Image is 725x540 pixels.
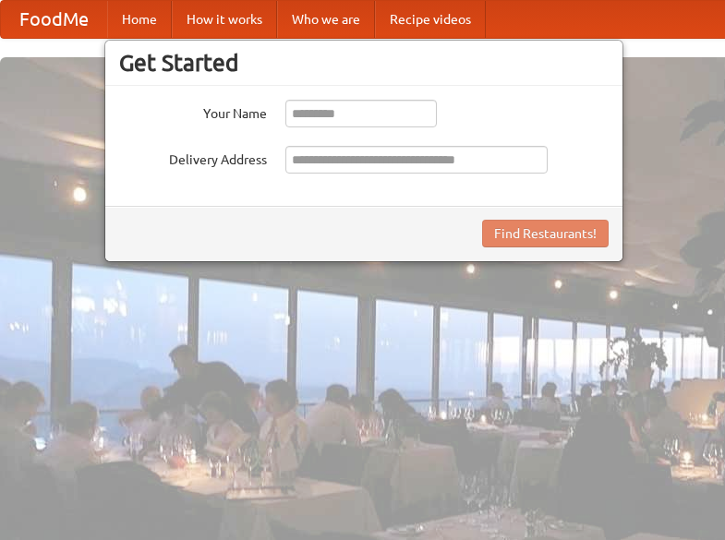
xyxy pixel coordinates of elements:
[107,1,172,38] a: Home
[277,1,375,38] a: Who we are
[1,1,107,38] a: FoodMe
[482,220,609,247] button: Find Restaurants!
[375,1,486,38] a: Recipe videos
[172,1,277,38] a: How it works
[119,146,267,169] label: Delivery Address
[119,100,267,123] label: Your Name
[119,49,609,77] h3: Get Started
